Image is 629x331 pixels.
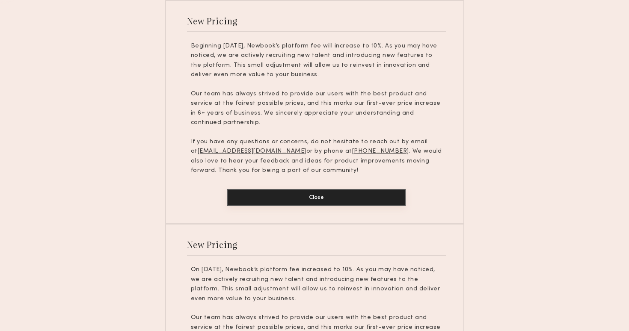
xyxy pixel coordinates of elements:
div: New Pricing [187,239,238,250]
p: If you have any questions or concerns, do not hesitate to reach out by email at or by phone at . ... [191,137,442,176]
u: [EMAIL_ADDRESS][DOMAIN_NAME] [198,148,306,154]
p: Beginning [DATE], Newbook’s platform fee will increase to 10%. As you may have noticed, we are ac... [191,41,442,80]
p: Our team has always strived to provide our users with the best product and service at the fairest... [191,89,442,128]
button: Close [227,189,406,206]
div: New Pricing [187,15,238,27]
u: [PHONE_NUMBER] [352,148,409,154]
p: On [DATE], Newbook’s platform fee increased to 10%. As you may have noticed, we are actively recr... [191,265,442,304]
